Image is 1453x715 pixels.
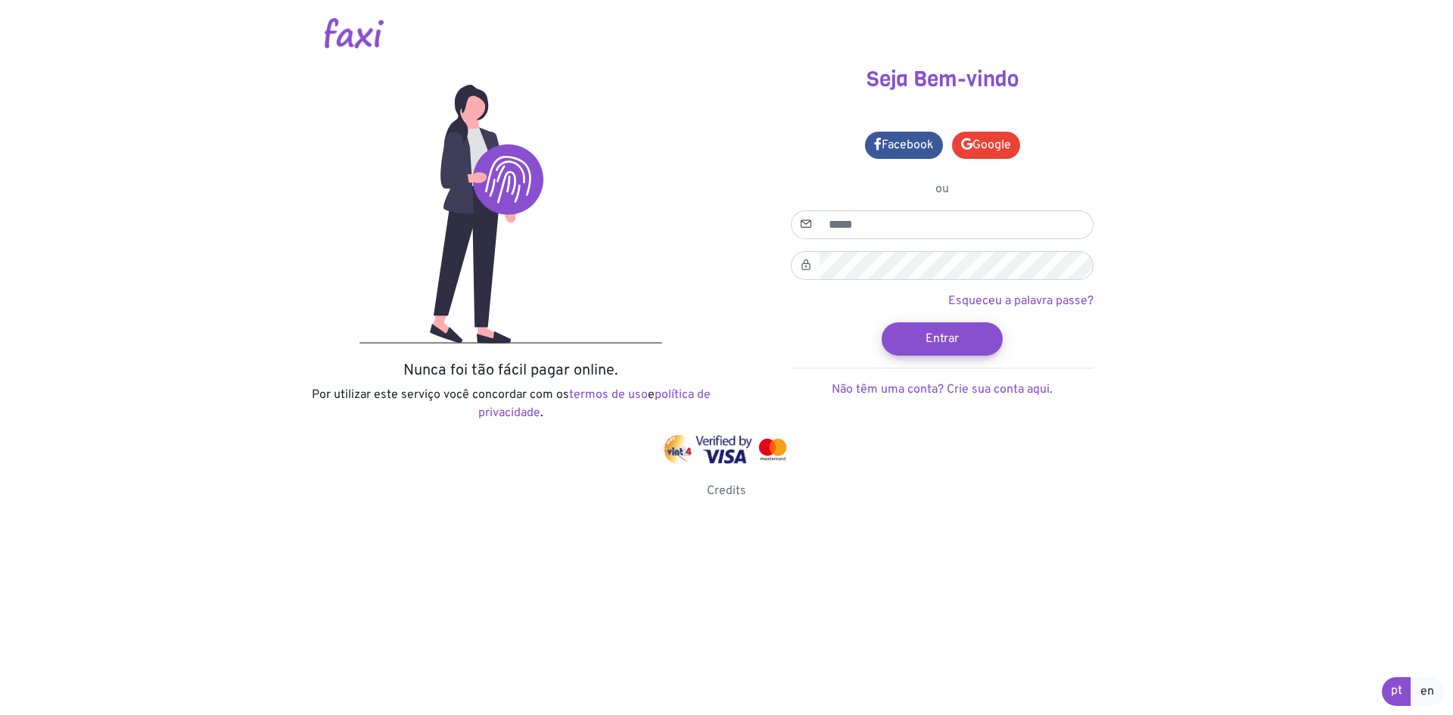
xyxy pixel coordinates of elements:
img: mastercard [755,435,790,464]
a: pt [1382,677,1411,706]
a: Esqueceu a palavra passe? [948,294,1094,309]
p: ou [791,180,1094,198]
a: Credits [707,483,746,499]
a: Google [952,132,1020,159]
button: Entrar [882,322,1003,356]
a: termos de uso [569,387,648,403]
p: Por utilizar este serviço você concordar com os e . [306,386,715,422]
h3: Seja Bem-vindo [738,67,1147,92]
h5: Nunca foi tão fácil pagar online. [306,362,715,380]
a: en [1411,677,1444,706]
img: visa [695,435,752,464]
a: Facebook [865,132,943,159]
img: vinti4 [663,435,693,464]
a: Não têm uma conta? Crie sua conta aqui. [832,382,1053,397]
